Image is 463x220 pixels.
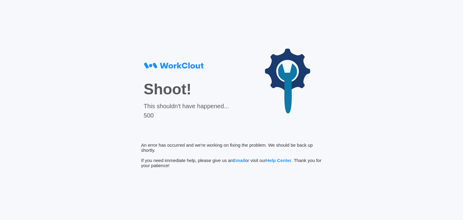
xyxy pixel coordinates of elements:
div: Shoot! [144,81,229,98]
div: An error has occurred and we're working on fixing the problem. We should be back up shortly. If y... [141,142,322,168]
div: This shouldn't have happened... [144,103,229,110]
span: Help Center [266,158,291,163]
span: Email [233,158,245,163]
div: 500 [144,112,229,119]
